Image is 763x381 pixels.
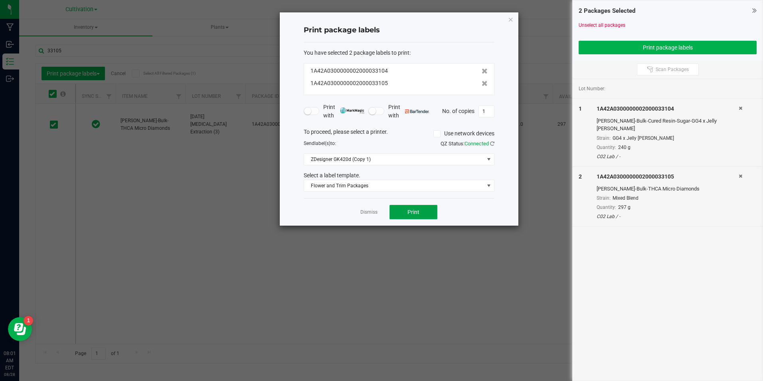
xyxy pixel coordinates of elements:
span: Send to: [304,141,336,146]
span: label(s) [314,141,330,146]
span: Lot Number: [579,85,605,92]
a: Dismiss [360,209,378,216]
span: Quantity: [597,145,616,150]
span: Flower and Trim Packages [304,180,484,191]
span: 1 [579,105,582,112]
span: No. of copies [442,107,474,114]
span: You have selected 2 package labels to print [304,50,409,56]
span: Mixed Blend [613,195,638,201]
span: GG4 x Jelly [PERSON_NAME] [613,135,674,141]
span: 1A42A0300000002000033104 [310,67,388,75]
img: mark_magic_cybra.png [340,107,364,113]
span: Connected [465,141,489,147]
img: bartender.png [405,109,429,113]
span: 1A42A0300000002000033105 [310,79,388,87]
button: Print [389,205,437,219]
span: QZ Status: [441,141,494,147]
label: Use network devices [433,129,494,138]
a: Unselect all packages [579,22,625,28]
span: Print [407,209,419,215]
span: Quantity: [597,204,616,210]
div: : [304,49,494,57]
div: 1A42A0300000002000033105 [597,173,739,181]
span: 297 g [618,204,631,210]
span: Print with [323,103,364,120]
span: Strain: [597,135,611,141]
div: C02 Lab / - [597,153,739,160]
h4: Print package labels [304,25,494,36]
div: [PERSON_NAME]-Bulk-Cured Resin-Sugar-GG4 x Jelly [PERSON_NAME] [597,117,739,133]
span: Strain: [597,195,611,201]
div: C02 Lab / - [597,213,739,220]
div: [PERSON_NAME]-Bulk-THCA Micro Diamonds [597,185,739,193]
div: To proceed, please select a printer. [298,128,500,140]
span: ZDesigner GK420d (Copy 1) [304,154,484,165]
span: Print with [388,103,429,120]
iframe: Resource center unread badge [24,316,33,325]
span: 2 [579,173,582,180]
span: 240 g [618,145,631,150]
div: 1A42A0300000002000033104 [597,105,739,113]
div: Select a label template. [298,171,500,180]
button: Print package labels [579,41,757,54]
iframe: Resource center [8,317,32,341]
span: Scan Packages [656,66,689,73]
